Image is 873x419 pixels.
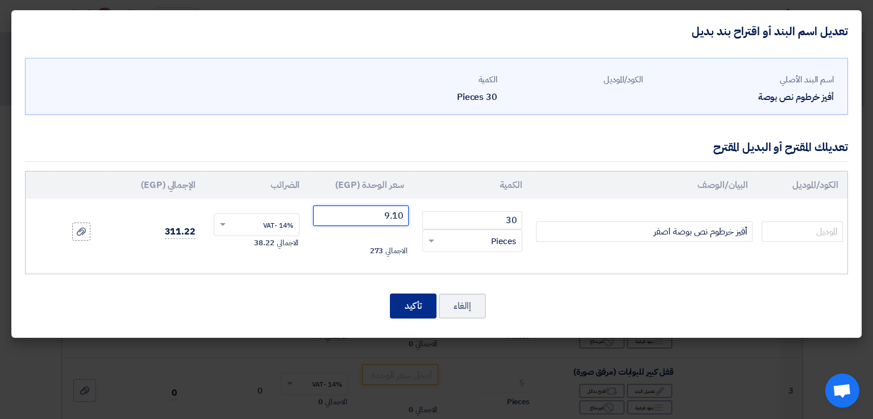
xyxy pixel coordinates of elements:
[652,90,834,104] div: أفيز خرطوم نص بوصة
[254,237,275,249] span: 38.22
[536,221,753,242] input: Add Item Description
[757,171,847,199] th: الكود/الموديل
[762,221,843,242] input: الموديل
[205,171,309,199] th: الضرائب
[370,245,384,257] span: 273
[214,213,300,236] ng-select: VAT
[361,73,497,86] div: الكمية
[652,73,834,86] div: اسم البند الأصلي
[361,90,497,104] div: 30 Pieces
[713,139,848,156] div: تعديلك المقترح أو البديل المقترح
[313,206,408,226] input: أدخل سعر الوحدة
[165,225,196,239] span: 311.22
[109,171,205,199] th: الإجمالي (EGP)
[531,171,757,199] th: البيان/الوصف
[825,374,859,408] a: Open chat
[692,24,848,39] h4: تعديل اسم البند أو اقتراح بند بديل
[422,211,522,229] input: RFQ_STEP1.ITEMS.2.AMOUNT_TITLE
[390,294,436,319] button: تأكيد
[277,237,298,249] span: الاجمالي
[491,235,516,248] span: Pieces
[413,171,531,199] th: الكمية
[309,171,413,199] th: سعر الوحدة (EGP)
[506,73,643,86] div: الكود/الموديل
[385,245,407,257] span: الاجمالي
[439,294,486,319] button: إالغاء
